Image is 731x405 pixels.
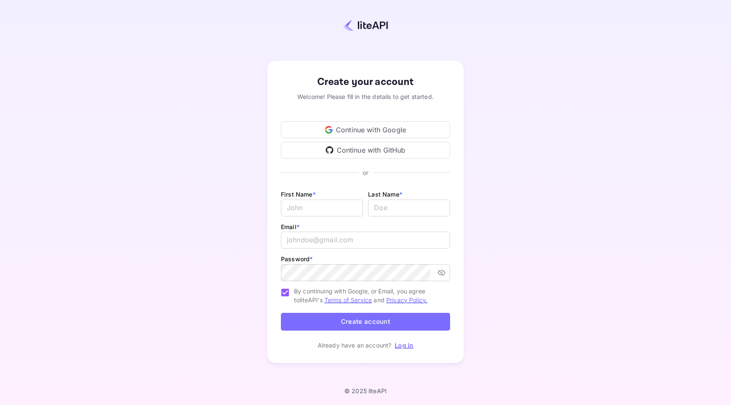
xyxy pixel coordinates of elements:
img: liteapi [343,19,388,31]
input: Doe [368,200,450,216]
div: Welcome! Please fill in the details to get started. [281,92,450,101]
div: Create your account [281,74,450,90]
a: Privacy Policy. [386,296,427,304]
a: Log in [395,342,413,349]
div: Continue with Google [281,121,450,138]
label: First Name [281,191,316,198]
span: By continuing with Google, or Email, you agree to liteAPI's and [294,287,443,304]
button: toggle password visibility [434,265,449,280]
button: Create account [281,313,450,331]
label: Email [281,223,300,230]
div: Continue with GitHub [281,142,450,159]
input: John [281,200,363,216]
label: Password [281,255,313,263]
label: Last Name [368,191,402,198]
p: © 2025 liteAPI [344,387,387,394]
p: Already have an account? [318,341,392,350]
a: Terms of Service [324,296,372,304]
input: johndoe@gmail.com [281,232,450,249]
